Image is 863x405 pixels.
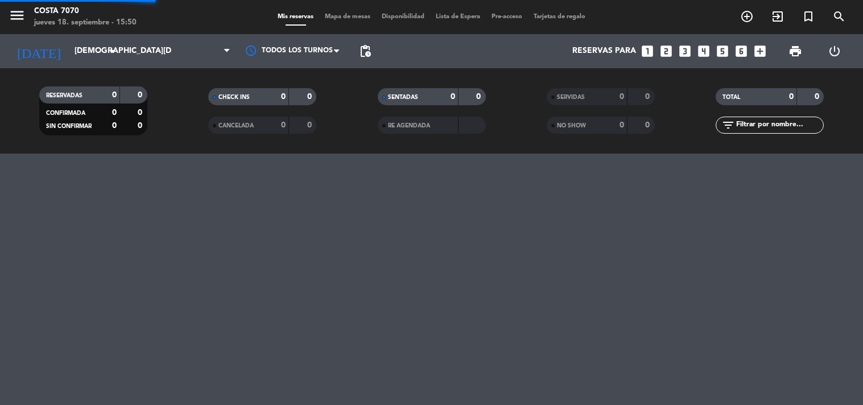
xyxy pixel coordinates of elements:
[788,44,802,58] span: print
[815,93,821,101] strong: 0
[721,118,735,132] i: filter_list
[281,93,286,101] strong: 0
[557,123,586,129] span: NO SHOW
[715,44,730,59] i: looks_5
[620,93,624,101] strong: 0
[620,121,624,129] strong: 0
[112,109,117,117] strong: 0
[34,17,137,28] div: jueves 18. septiembre - 15:50
[722,94,740,100] span: TOTAL
[281,121,286,129] strong: 0
[358,44,372,58] span: pending_actions
[388,123,430,129] span: RE AGENDADA
[138,91,144,99] strong: 0
[828,44,841,58] i: power_settings_new
[645,93,652,101] strong: 0
[815,34,854,68] div: LOG OUT
[218,123,254,129] span: CANCELADA
[451,93,455,101] strong: 0
[307,121,314,129] strong: 0
[218,94,250,100] span: CHECK INS
[307,93,314,101] strong: 0
[46,123,92,129] span: SIN CONFIRMAR
[640,44,655,59] i: looks_one
[430,14,486,20] span: Lista de Espera
[138,109,144,117] strong: 0
[659,44,674,59] i: looks_two
[106,44,119,58] i: arrow_drop_down
[46,93,82,98] span: RESERVADAS
[645,121,652,129] strong: 0
[696,44,711,59] i: looks_4
[9,7,26,24] i: menu
[138,122,144,130] strong: 0
[735,119,823,131] input: Filtrar por nombre...
[9,7,26,28] button: menu
[9,39,69,64] i: [DATE]
[476,93,483,101] strong: 0
[112,122,117,130] strong: 0
[486,14,528,20] span: Pre-acceso
[388,94,418,100] span: SENTADAS
[789,93,794,101] strong: 0
[678,44,692,59] i: looks_3
[319,14,376,20] span: Mapa de mesas
[572,47,636,56] span: Reservas para
[832,10,846,23] i: search
[802,10,815,23] i: turned_in_not
[34,6,137,17] div: Costa 7070
[740,10,754,23] i: add_circle_outline
[272,14,319,20] span: Mis reservas
[557,94,585,100] span: SERVIDAS
[734,44,749,59] i: looks_6
[753,44,767,59] i: add_box
[112,91,117,99] strong: 0
[376,14,430,20] span: Disponibilidad
[46,110,85,116] span: CONFIRMADA
[771,10,784,23] i: exit_to_app
[528,14,591,20] span: Tarjetas de regalo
